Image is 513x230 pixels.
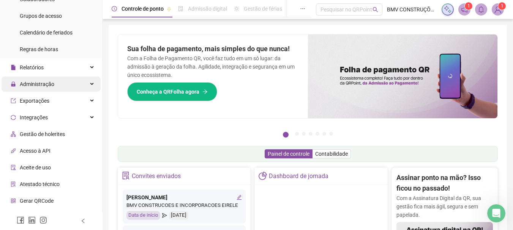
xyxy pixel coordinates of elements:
span: Aceite de uso [20,164,51,171]
span: Calendário de feriados [20,30,73,36]
span: qrcode [11,198,16,203]
button: 1 [283,132,289,138]
span: facebook [17,216,24,224]
span: Atestado técnico [20,181,60,187]
span: send [162,211,167,220]
button: 6 [322,132,326,136]
h2: Sua folha de pagamento, mais simples do que nunca! [127,44,299,54]
span: sun [234,6,239,11]
div: Convites enviados [132,170,181,183]
span: sync [11,115,16,120]
h2: Assinar ponto na mão? Isso ficou no passado! [396,172,493,194]
sup: 1 [465,2,472,10]
span: solution [122,172,130,180]
span: arrow-right [202,89,208,94]
div: Dashboard de jornada [269,170,328,183]
span: notification [461,6,468,13]
div: [PERSON_NAME] [126,193,242,202]
span: ellipsis [300,6,305,11]
p: Com a Assinatura Digital da QR, sua gestão fica mais ágil, segura e sem papelada. [396,194,493,219]
img: 66634 [492,4,504,15]
p: Com a Folha de Pagamento QR, você faz tudo em um só lugar: da admissão à geração da folha. Agilid... [127,54,299,79]
button: 4 [309,132,313,136]
div: Data de início [126,211,160,220]
span: 1 [467,3,470,9]
iframe: Intercom live chat [487,204,505,222]
span: Administração [20,81,54,87]
span: edit [237,195,242,200]
span: solution [11,181,16,187]
span: api [11,148,16,153]
span: clock-circle [112,6,117,11]
span: left [81,218,86,224]
span: file [11,65,16,70]
img: sparkle-icon.fc2bf0ac1784a2077858766a79e2daf3.svg [444,5,452,14]
span: BMV CONSTRUÇÕES E INCORPORAÇÕES [387,5,437,14]
button: 7 [329,132,333,136]
span: Exportações [20,98,49,104]
button: 2 [295,132,299,136]
span: apartment [11,131,16,137]
span: Gestão de holerites [20,131,65,137]
span: Admissão digital [188,6,227,12]
span: 1 [501,3,504,9]
img: banner%2F8d14a306-6205-4263-8e5b-06e9a85ad873.png [308,34,498,118]
span: Regras de horas [20,46,58,52]
span: Relatórios [20,64,44,70]
span: Painel de controle [268,151,309,157]
span: export [11,98,16,103]
span: Contabilidade [315,151,348,157]
span: linkedin [28,216,36,224]
span: Grupos de acesso [20,13,62,19]
span: instagram [39,216,47,224]
div: [DATE] [169,211,188,220]
button: 3 [302,132,306,136]
span: pushpin [167,7,171,11]
sup: Atualize o seu contato no menu Meus Dados [498,2,506,10]
button: Conheça a QRFolha agora [127,82,217,101]
span: Acesso à API [20,148,51,154]
button: 5 [316,132,319,136]
span: Gerar QRCode [20,198,54,204]
span: Gestão de férias [244,6,282,12]
span: bell [478,6,485,13]
span: Integrações [20,114,48,120]
span: Conheça a QRFolha agora [137,88,199,96]
span: pie-chart [259,172,267,180]
span: audit [11,165,16,170]
span: search [373,7,378,13]
div: BMV CONSTRUCOES E INCORPORACOES EIRELE [126,202,242,210]
span: lock [11,81,16,87]
span: file-done [178,6,183,11]
span: Controle de ponto [122,6,164,12]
